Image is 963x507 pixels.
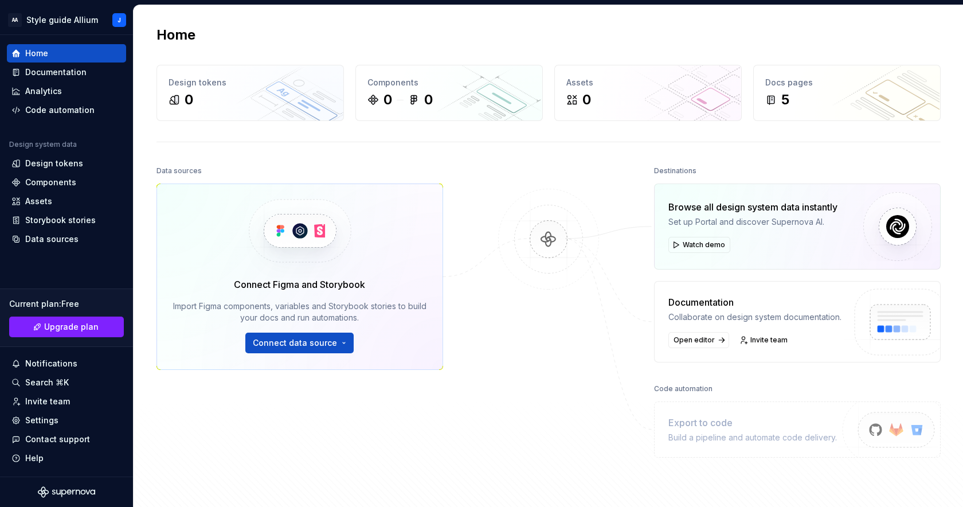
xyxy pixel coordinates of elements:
[9,140,77,149] div: Design system data
[44,321,99,333] span: Upgrade plan
[7,192,126,210] a: Assets
[9,298,124,310] div: Current plan : Free
[2,7,131,32] button: AAStyle guide AlliumJ
[765,77,929,88] div: Docs pages
[7,101,126,119] a: Code automation
[25,434,90,445] div: Contact support
[38,486,95,498] svg: Supernova Logo
[25,377,69,388] div: Search ⌘K
[25,396,70,407] div: Invite team
[7,44,126,63] a: Home
[582,91,591,109] div: 0
[25,67,87,78] div: Documentation
[424,91,433,109] div: 0
[25,196,52,207] div: Assets
[118,15,121,25] div: J
[253,337,337,349] span: Connect data source
[554,65,742,121] a: Assets0
[173,301,426,323] div: Import Figma components, variables and Storybook stories to build your docs and run automations.
[668,432,837,443] div: Build a pipeline and automate code delivery.
[7,230,126,248] a: Data sources
[668,295,841,309] div: Documentation
[156,163,202,179] div: Data sources
[25,453,44,464] div: Help
[674,336,715,345] span: Open editor
[668,237,730,253] button: Watch demo
[668,416,837,430] div: Export to code
[7,173,126,192] a: Components
[355,65,543,121] a: Components00
[25,214,96,226] div: Storybook stories
[668,216,837,228] div: Set up Portal and discover Supernova AI.
[654,381,713,397] div: Code automation
[566,77,730,88] div: Assets
[25,415,58,426] div: Settings
[25,104,95,116] div: Code automation
[7,449,126,467] button: Help
[668,311,841,323] div: Collaborate on design system documentation.
[156,65,344,121] a: Design tokens0
[7,354,126,373] button: Notifications
[234,278,365,291] div: Connect Figma and Storybook
[7,211,126,229] a: Storybook stories
[668,332,729,348] a: Open editor
[367,77,531,88] div: Components
[7,154,126,173] a: Design tokens
[8,13,22,27] div: AA
[7,82,126,100] a: Analytics
[668,200,837,214] div: Browse all design system data instantly
[169,77,332,88] div: Design tokens
[683,240,725,249] span: Watch demo
[25,85,62,97] div: Analytics
[7,63,126,81] a: Documentation
[7,411,126,430] a: Settings
[7,430,126,448] button: Contact support
[753,65,941,121] a: Docs pages5
[9,317,124,337] button: Upgrade plan
[25,48,48,59] div: Home
[156,26,195,44] h2: Home
[25,158,83,169] div: Design tokens
[25,358,77,369] div: Notifications
[25,177,76,188] div: Components
[750,336,788,345] span: Invite team
[185,91,193,109] div: 0
[26,14,98,26] div: Style guide Allium
[781,91,789,109] div: 5
[25,233,79,245] div: Data sources
[245,333,354,353] button: Connect data source
[654,163,696,179] div: Destinations
[736,332,793,348] a: Invite team
[383,91,392,109] div: 0
[7,373,126,392] button: Search ⌘K
[7,392,126,411] a: Invite team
